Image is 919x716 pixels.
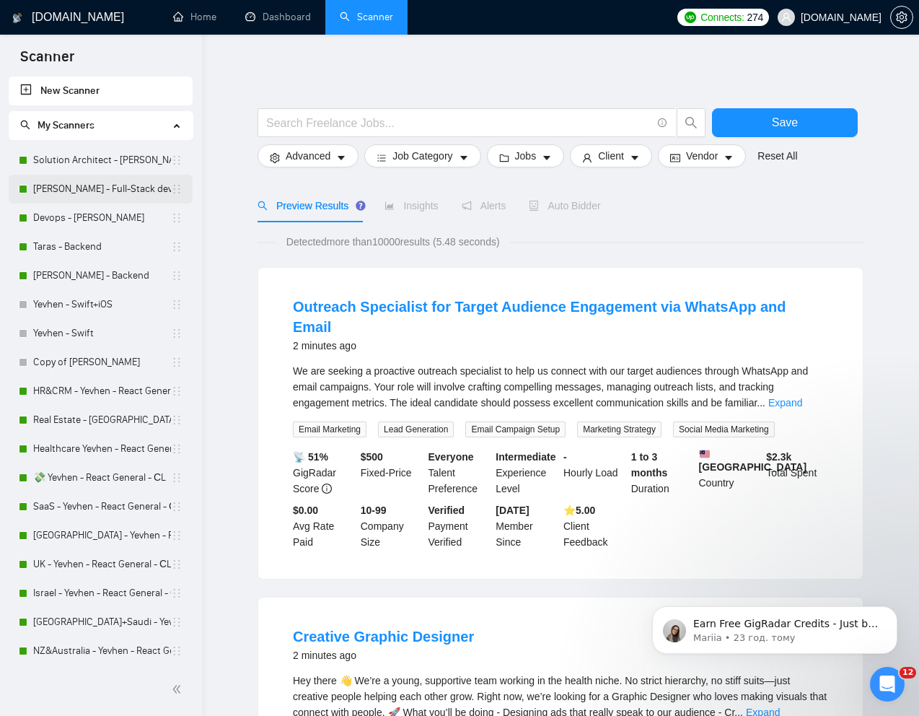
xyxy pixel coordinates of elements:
[33,637,171,665] a: NZ&Australia - Yevhen - React General - СL
[293,422,366,437] span: Email Marketing
[577,422,661,437] span: Marketing Strategy
[677,108,705,137] button: search
[293,451,328,463] b: 📡 51%
[361,505,387,516] b: 10-99
[384,200,438,211] span: Insights
[496,451,555,463] b: Intermediate
[9,521,193,550] li: Switzerland - Yevhen - React General - СL
[172,682,186,697] span: double-left
[33,550,171,579] a: UK - Yevhen - React General - СL
[322,484,332,494] span: info-circle
[171,530,183,541] span: holder
[33,348,171,377] a: Copy of [PERSON_NAME]
[890,6,913,29] button: setting
[171,212,183,224] span: holder
[171,357,183,368] span: holder
[12,6,22,30] img: logo
[293,505,318,516] b: $0.00
[9,46,86,77] span: Scanner
[747,9,763,25] span: 274
[560,502,628,550] div: Client Feedback
[33,175,171,204] a: [PERSON_NAME] - Full-Stack dev
[276,234,510,250] span: Detected more than 10000 results (5.48 seconds)
[171,385,183,397] span: holder
[870,667,905,702] iframe: Intercom live chat
[781,12,791,22] span: user
[286,148,330,164] span: Advanced
[496,505,529,516] b: [DATE]
[171,588,183,599] span: holder
[9,492,193,521] li: SaaS - Yevhen - React General - СL
[336,152,346,163] span: caret-down
[570,144,652,167] button: userClientcaret-down
[658,118,667,128] span: info-circle
[361,451,383,463] b: $ 500
[499,152,509,163] span: folder
[173,11,216,23] a: homeHome
[462,200,506,211] span: Alerts
[462,201,472,211] span: notification
[33,406,171,435] a: Real Estate - [GEOGRAPHIC_DATA] - React General - СL
[171,328,183,339] span: holder
[766,451,791,463] b: $ 2.3k
[428,451,474,463] b: Everyone
[712,108,858,137] button: Save
[33,521,171,550] a: [GEOGRAPHIC_DATA] - Yevhen - React General - СL
[493,502,560,550] div: Member Since
[465,422,566,437] span: Email Campaign Setup
[563,451,567,463] b: -
[171,616,183,628] span: holder
[258,200,361,211] span: Preview Results
[677,116,705,129] span: search
[529,201,539,211] span: robot
[9,175,193,204] li: Kostya Zgara - Full-Stack dev
[9,608,193,637] li: UAE+Saudi - Yevhen - React General - СL
[33,377,171,406] a: HR&CRM - Yevhen - React General - СL
[33,492,171,521] a: SaaS - Yevhen - React General - СL
[266,114,651,132] input: Search Freelance Jobs...
[33,290,171,319] a: Yevhen - Swift+iOS
[290,502,358,550] div: Avg Rate Paid
[686,148,718,164] span: Vendor
[673,422,775,437] span: Social Media Marketing
[487,144,565,167] button: folderJobscaret-down
[9,319,193,348] li: Yevhen - Swift
[33,608,171,637] a: [GEOGRAPHIC_DATA]+Saudi - Yevhen - React General - СL
[171,154,183,166] span: holder
[33,435,171,463] a: Healthcare Yevhen - React General - СL
[560,449,628,497] div: Hourly Load
[293,365,808,409] span: We are seeking a proactive outreach specialist to help us connect with our target audiences throu...
[563,505,595,516] b: ⭐️ 5.00
[171,501,183,512] span: holder
[384,201,395,211] span: area-chart
[38,119,94,131] span: My Scanners
[542,152,552,163] span: caret-down
[699,449,807,473] b: [GEOGRAPHIC_DATA]
[900,667,916,678] span: 12
[20,77,181,105] a: New Scanner
[171,270,183,281] span: holder
[171,645,183,657] span: holder
[33,319,171,348] a: Yevhen - Swift
[428,505,465,516] b: Verified
[293,629,474,645] a: Creative Graphic Designer
[171,472,183,484] span: holder
[33,261,171,290] a: [PERSON_NAME] - Backend
[9,261,193,290] li: Ihor - Backend
[9,348,193,377] li: Copy of Yevhen - Swift
[354,199,367,212] div: Tooltip anchor
[270,152,280,163] span: setting
[171,443,183,455] span: holder
[358,449,426,497] div: Fixed-Price
[515,148,537,164] span: Jobs
[582,152,592,163] span: user
[9,435,193,463] li: Healthcare Yevhen - React General - СL
[426,502,493,550] div: Payment Verified
[891,12,913,23] span: setting
[768,397,802,409] a: Expand
[9,550,193,579] li: UK - Yevhen - React General - СL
